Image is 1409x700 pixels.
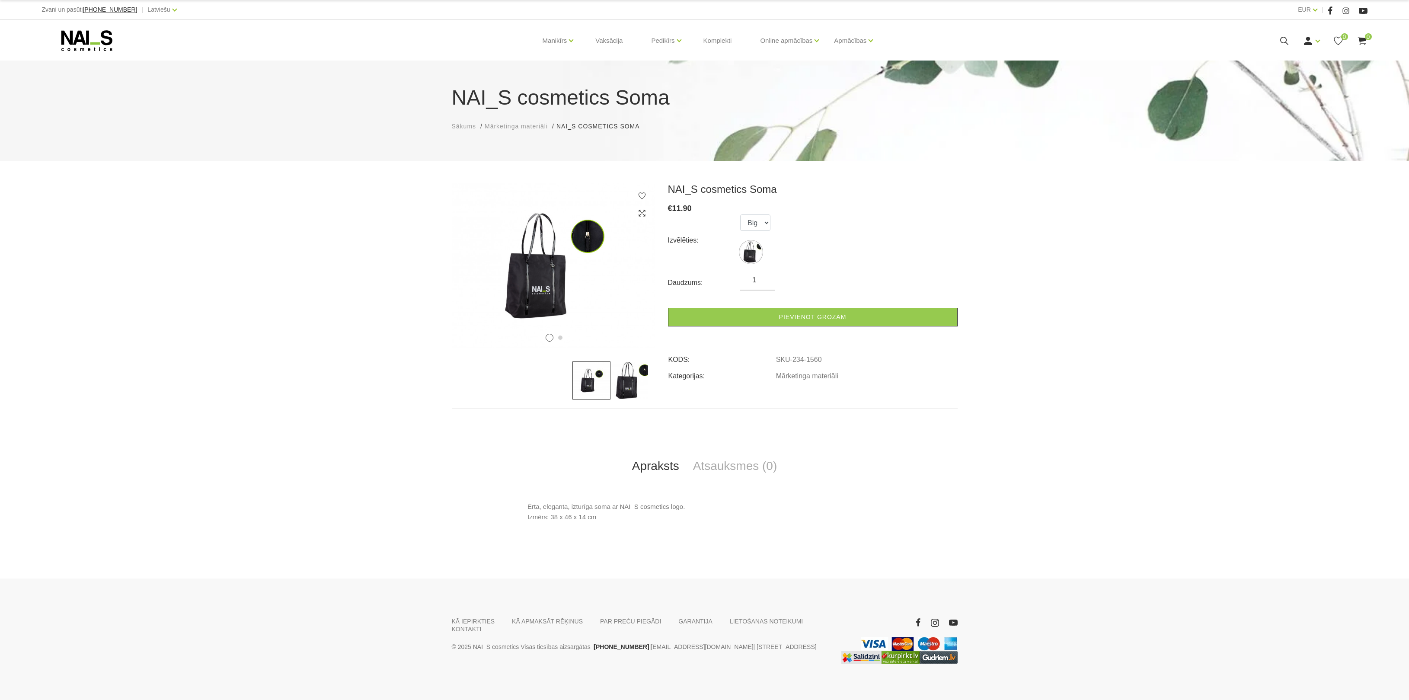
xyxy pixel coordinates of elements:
[1322,4,1323,15] span: |
[834,23,866,58] a: Apmācības
[776,372,838,380] a: Mārketinga materiāli
[546,334,553,342] button: 1 of 2
[42,4,137,15] div: Zvani un pasūti
[740,241,762,263] img: ...
[83,6,137,13] a: [PHONE_NUMBER]
[452,617,495,625] a: KĀ IEPIRKTIES
[556,122,649,131] li: NAI_S cosmetics Soma
[594,642,649,652] a: [PHONE_NUMBER]
[452,122,476,131] a: Sākums
[512,617,583,625] a: KĀ APMAKSĀT RĒĶINUS
[485,123,548,130] span: Mārketinga materiāli
[668,183,958,196] h3: NAI_S cosmetics Soma
[697,20,739,61] a: Komplekti
[672,204,692,213] span: 11.90
[651,642,753,652] a: [EMAIL_ADDRESS][DOMAIN_NAME]
[920,651,958,664] a: https://www.gudriem.lv/veikali/lv
[882,651,920,664] img: Lielākais Latvijas interneta veikalu preču meklētājs
[686,452,784,480] a: Atsauksmes (0)
[668,365,776,381] td: Kategorijas:
[452,625,482,633] a: KONTAKTI
[485,122,548,131] a: Mārketinga materiāli
[920,651,958,664] img: www.gudriem.lv/veikali/lv
[452,183,655,348] img: ...
[1333,35,1344,46] a: 0
[625,452,686,480] a: Apraksts
[610,361,649,400] img: ...
[651,23,674,58] a: Pedikīrs
[452,123,476,130] span: Sākums
[668,204,672,213] span: €
[588,20,629,61] a: Vaksācija
[1298,4,1311,15] a: EUR
[668,233,741,247] div: Izvēlēties:
[527,502,882,522] p: Ērta, eleganta, izturīga soma ar NAI_S cosmetics logo. Izmērs: 38 x 46 x 14 cm
[668,348,776,365] td: KODS:
[147,4,170,15] a: Latviešu
[1357,35,1367,46] a: 0
[543,23,567,58] a: Manikīrs
[776,356,822,364] a: SKU-234-1560
[1365,33,1372,40] span: 0
[452,82,958,113] h1: NAI_S cosmetics Soma
[841,651,882,664] img: Labākā cena interneta veikalos - Samsung, Cena, iPhone, Mobilie telefoni
[1341,33,1348,40] span: 0
[452,642,828,652] p: © 2025 NAI_S cosmetics Visas tiesības aizsargātas | | | [STREET_ADDRESS]
[600,617,661,625] a: PAR PREČU PIEGĀDI
[760,23,812,58] a: Online apmācības
[572,361,610,400] img: ...
[668,276,741,290] div: Daudzums:
[730,617,803,625] a: LIETOŠANAS NOTEIKUMI
[668,308,958,326] a: Pievienot grozam
[678,617,712,625] a: GARANTIJA
[141,4,143,15] span: |
[558,336,562,340] button: 2 of 2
